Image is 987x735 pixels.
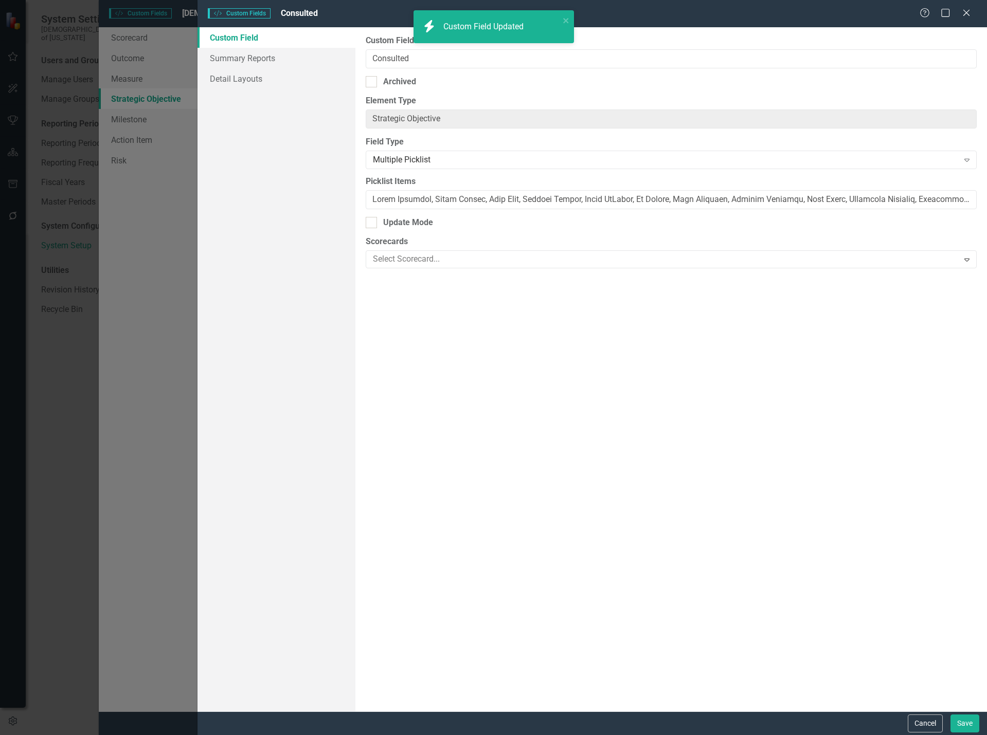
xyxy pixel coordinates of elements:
[366,49,977,68] input: Custom Field Name
[443,21,526,33] div: Custom Field Updated
[366,190,977,209] input: Picklist Items
[366,236,977,248] label: Scorecards
[950,714,979,732] button: Save
[281,8,318,18] span: Consulted
[366,136,977,148] label: Field Type
[198,68,355,89] a: Detail Layouts
[383,217,433,229] div: Update Mode
[563,14,570,26] button: close
[198,27,355,48] a: Custom Field
[198,48,355,68] a: Summary Reports
[383,76,416,88] div: Archived
[366,35,977,47] label: Custom Field Name
[208,8,271,19] span: Custom Fields
[366,95,977,107] label: Element Type
[908,714,943,732] button: Cancel
[366,176,977,188] label: Picklist Items
[373,154,959,166] div: Multiple Picklist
